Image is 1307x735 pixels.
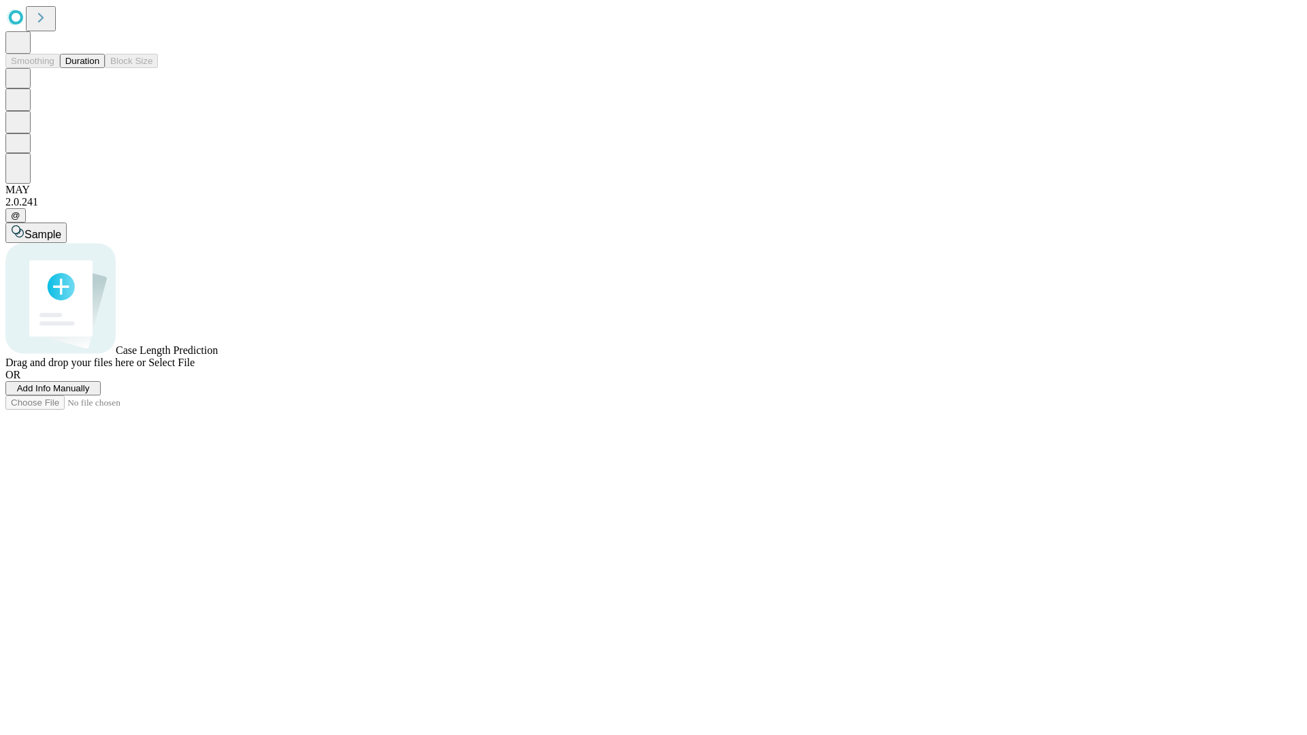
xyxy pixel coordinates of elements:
[5,381,101,395] button: Add Info Manually
[5,357,146,368] span: Drag and drop your files here or
[17,383,90,393] span: Add Info Manually
[105,54,158,68] button: Block Size
[5,54,60,68] button: Smoothing
[148,357,195,368] span: Select File
[11,210,20,220] span: @
[5,223,67,243] button: Sample
[25,229,61,240] span: Sample
[5,369,20,380] span: OR
[116,344,218,356] span: Case Length Prediction
[5,184,1302,196] div: MAY
[60,54,105,68] button: Duration
[5,208,26,223] button: @
[5,196,1302,208] div: 2.0.241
